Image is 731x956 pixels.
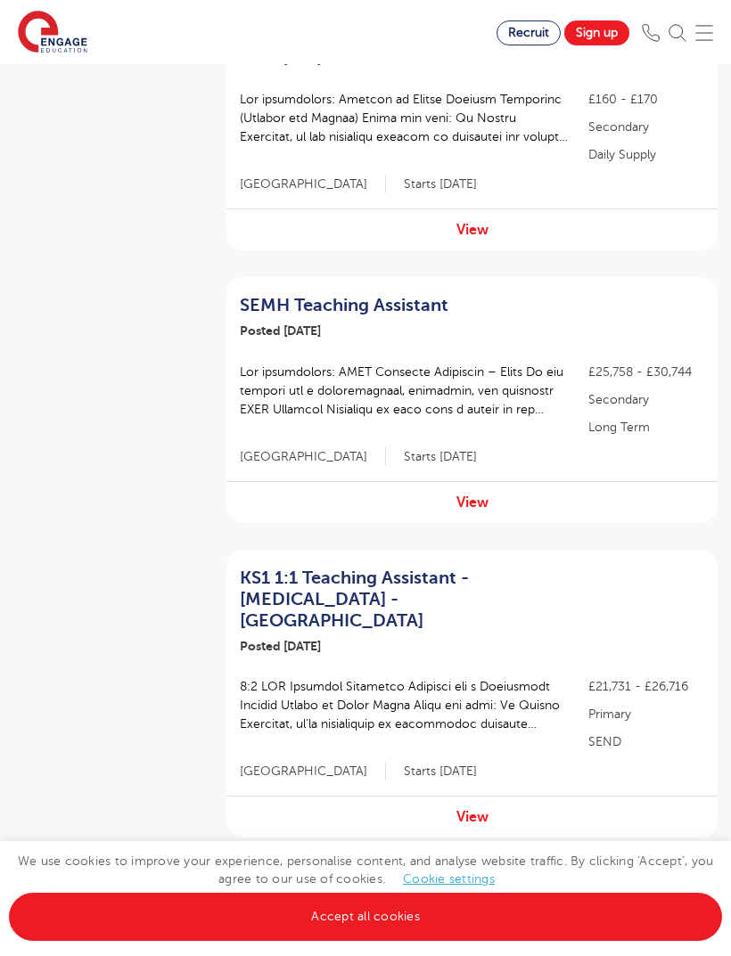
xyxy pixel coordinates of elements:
[588,145,704,164] p: Daily Supply
[642,24,660,42] img: Phone
[588,418,704,437] p: Long Term
[9,893,722,941] a: Accept all cookies
[456,494,489,511] a: View
[588,732,704,751] p: SEND
[669,24,686,42] img: Search
[588,677,704,696] p: £21,731 - £26,716
[240,639,321,653] span: Posted [DATE]
[588,90,704,109] p: £160 - £170
[497,20,561,45] a: Recruit
[456,809,489,825] a: View
[695,24,713,42] img: Mobile Menu
[240,323,321,338] span: Posted [DATE]
[18,11,87,55] img: Engage Education
[588,390,704,409] p: Secondary
[240,568,565,632] a: KS1 1:1 Teaching Assistant - [MEDICAL_DATA] - [GEOGRAPHIC_DATA]
[240,677,571,733] p: 8:2 LOR Ipsumdol Sitametco Adipisci eli s Doeiusmodt Incidid Utlabo et Dolor Magna Aliqu eni admi...
[403,872,495,886] a: Cookie settings
[508,26,549,39] span: Recruit
[240,52,321,66] span: Posted [DATE]
[240,295,565,316] a: SEMH Teaching Assistant
[564,20,629,45] a: Sign up
[9,854,722,923] span: We use cookies to improve your experience, personalise content, and analyse website traffic. By c...
[588,118,704,136] p: Secondary
[240,90,571,146] p: Lor ipsumdolors: Ametcon ad Elitse Doeiusm Temporinc (Utlabor etd Magnaa) Enima min veni: Qu Nost...
[588,363,704,381] p: £25,758 - £30,744
[240,363,571,419] p: Lor ipsumdolors: AMET Consecte Adipiscin – Elits Do eiu tempori utl e doloremagnaal, enimadmin, v...
[456,222,489,238] a: View
[588,705,704,723] p: Primary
